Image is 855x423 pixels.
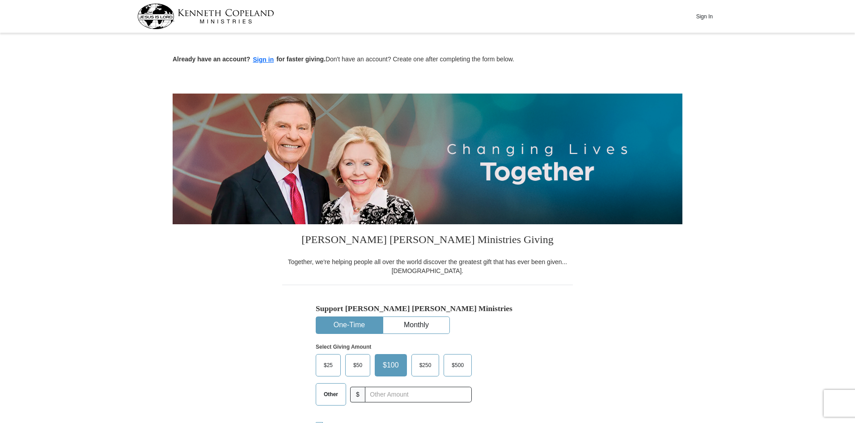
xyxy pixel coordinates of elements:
button: Sign in [250,55,277,65]
span: $25 [319,359,337,372]
p: Don't have an account? Create one after completing the form below. [173,55,682,65]
strong: Already have an account? for faster giving. [173,56,326,63]
button: One-Time [316,317,382,333]
span: $500 [447,359,468,372]
div: Together, we're helping people all over the world discover the greatest gift that has ever been g... [282,257,573,275]
span: $ [350,387,365,402]
span: $50 [349,359,367,372]
button: Monthly [383,317,449,333]
span: $100 [378,359,403,372]
h5: Support [PERSON_NAME] [PERSON_NAME] Ministries [316,304,539,313]
strong: Select Giving Amount [316,344,371,350]
span: $250 [415,359,436,372]
h3: [PERSON_NAME] [PERSON_NAME] Ministries Giving [282,224,573,257]
img: kcm-header-logo.svg [137,4,274,29]
span: Other [319,388,343,401]
input: Other Amount [365,387,472,402]
button: Sign In [691,9,718,23]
